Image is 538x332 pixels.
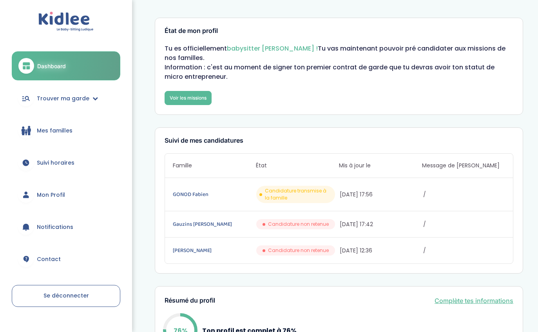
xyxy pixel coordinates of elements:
span: / [423,190,505,199]
a: Trouver ma garde [12,84,120,112]
span: [DATE] 17:56 [340,190,422,199]
span: [DATE] 12:36 [340,247,422,255]
h3: État de mon profil [165,27,513,34]
a: Suivi horaires [12,149,120,177]
span: Contact [37,255,61,263]
a: Mon Profil [12,181,120,209]
img: logo.svg [38,12,94,32]
a: Contact [12,245,120,273]
a: Complète tes informations [435,296,513,305]
h3: Résumé du profil [165,297,215,304]
a: Voir les missions [165,91,212,105]
a: [PERSON_NAME] [173,246,255,255]
span: babysitter [PERSON_NAME] ! [227,44,318,53]
a: GONOD Fabien [173,190,255,199]
span: Candidature non retenue [268,247,329,254]
span: Mes familles [37,127,72,135]
span: Mis à jour le [339,161,422,170]
h3: Suivi de mes candidatures [165,137,513,144]
span: Suivi horaires [37,159,74,167]
span: Message de [PERSON_NAME] [422,161,505,170]
a: Gauzins [PERSON_NAME] [173,220,255,229]
span: Candidature transmise à la famille [265,187,332,201]
span: [DATE] 17:42 [340,220,422,229]
span: / [423,220,505,229]
a: Dashboard [12,51,120,80]
span: État [256,161,339,170]
span: Candidature non retenue [268,221,329,228]
p: Information : c'est au moment de signer ton premier contrat de garde que tu devras avoir ton stat... [165,63,513,82]
a: Mes familles [12,116,120,145]
span: Se déconnecter [43,292,89,299]
a: Se déconnecter [12,285,120,307]
span: Famille [173,161,256,170]
p: Tu es officiellement Tu vas maintenant pouvoir pré candidater aux missions de nos familles. [165,44,513,63]
span: / [423,247,505,255]
span: Mon Profil [37,191,65,199]
a: Notifications [12,213,120,241]
span: Trouver ma garde [37,94,89,103]
span: Dashboard [37,62,66,70]
span: Notifications [37,223,73,231]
